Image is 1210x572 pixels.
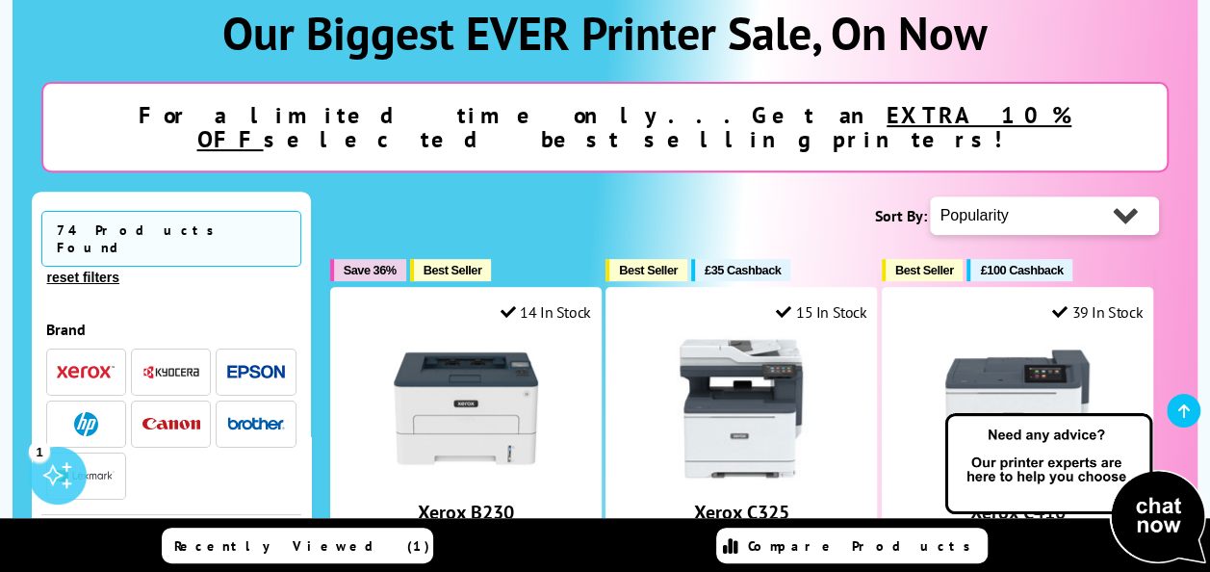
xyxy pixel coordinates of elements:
img: Xerox C410 [945,336,1090,481]
div: Brand [46,320,296,339]
span: Recently Viewed (1) [174,537,430,555]
button: Kyocera [137,359,206,385]
img: Xerox C325 [669,336,813,481]
a: Compare Products [716,528,988,563]
img: Xerox B230 [394,336,538,481]
button: HP [51,411,120,437]
span: Best Seller [895,263,954,277]
div: 14 In Stock [501,302,591,322]
img: Brother [227,417,285,430]
button: Brother [221,411,291,437]
div: 39 In Stock [1052,302,1143,322]
button: Best Seller [410,259,492,281]
span: Save 36% [344,263,397,277]
span: Best Seller [424,263,482,277]
button: Best Seller [605,259,687,281]
span: 74 Products Found [41,211,301,267]
button: £100 Cashback [966,259,1072,281]
button: Best Seller [882,259,964,281]
button: Save 36% [330,259,406,281]
a: Xerox B230 [394,465,538,484]
button: Epson [221,359,291,385]
div: 1 [29,440,50,461]
a: Recently Viewed (1) [162,528,433,563]
u: EXTRA 10% OFF [196,100,1071,154]
span: Compare Products [748,537,981,555]
button: £35 Cashback [691,259,790,281]
button: Xerox [51,359,120,385]
img: Open Live Chat window [940,410,1210,568]
div: 15 In Stock [776,302,866,322]
button: Canon [137,411,206,437]
button: reset filters [41,269,125,286]
img: Epson [227,365,285,379]
h1: Our Biggest EVER Printer Sale, On Now [32,3,1179,63]
img: Xerox [57,365,115,378]
img: Kyocera [142,365,200,379]
a: Xerox C325 [669,465,813,484]
img: Canon [142,418,200,430]
span: £100 Cashback [980,263,1063,277]
img: HP [74,412,98,436]
strong: For a limited time only...Get an selected best selling printers! [139,100,1071,154]
a: Xerox C325 [694,500,789,525]
a: Xerox B230 [418,500,514,525]
span: Sort By: [874,206,926,225]
span: £35 Cashback [705,263,781,277]
span: Best Seller [619,263,678,277]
